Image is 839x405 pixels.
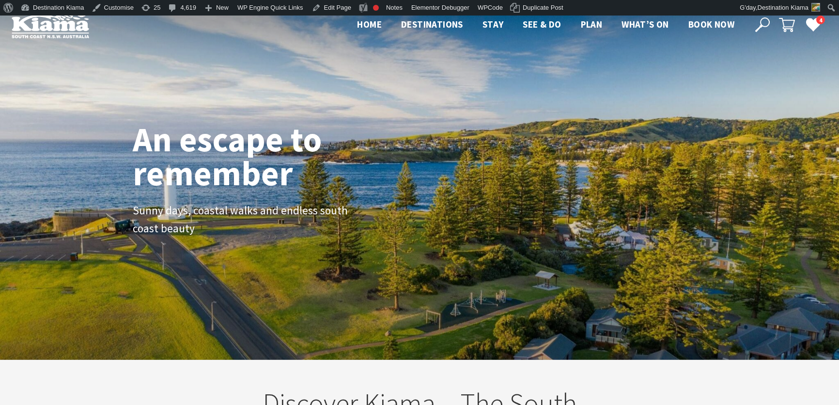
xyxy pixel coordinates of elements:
[401,18,463,30] span: Destinations
[816,16,825,25] span: 4
[357,18,382,30] span: Home
[758,4,809,11] span: Destination Kiama
[347,17,744,33] nav: Main Menu
[482,18,504,30] span: Stay
[621,18,669,30] span: What’s On
[806,17,820,32] a: 4
[133,122,399,190] h1: An escape to remember
[688,18,734,30] span: Book now
[373,5,379,11] div: Focus keyphrase not set
[581,18,603,30] span: Plan
[811,3,820,12] img: Untitled-design-1-150x150.jpg
[523,18,561,30] span: See & Do
[133,202,351,238] p: Sunny days, coastal walks and endless south coast beauty
[12,12,89,38] img: Kiama Logo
